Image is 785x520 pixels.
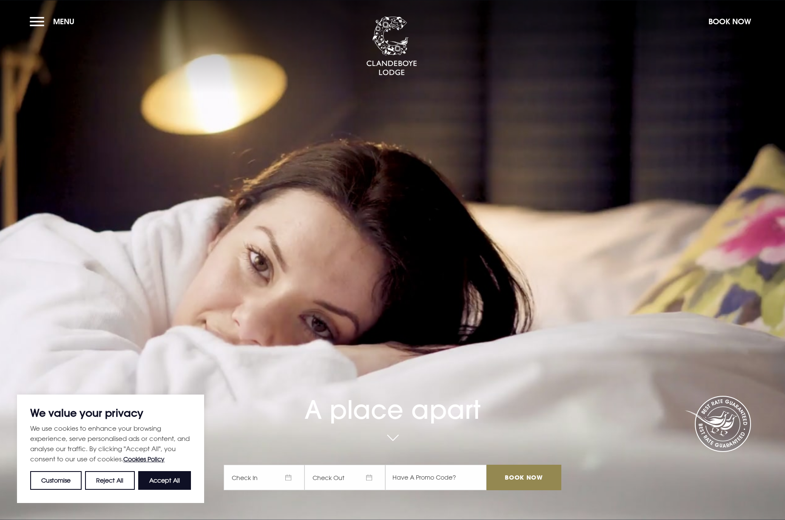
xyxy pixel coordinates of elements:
h1: A place apart [224,363,561,425]
span: Check Out [304,465,385,490]
span: Check In [224,465,304,490]
button: Reject All [85,471,134,490]
button: Menu [30,12,79,31]
input: Have A Promo Code? [385,465,486,490]
p: We value your privacy [30,408,191,418]
button: Book Now [704,12,755,31]
button: Customise [30,471,82,490]
span: Menu [53,17,74,26]
input: Book Now [486,465,561,490]
button: Accept All [138,471,191,490]
div: We value your privacy [17,395,204,503]
p: We use cookies to enhance your browsing experience, serve personalised ads or content, and analys... [30,423,191,464]
img: Clandeboye Lodge [366,17,417,76]
a: Cookies Policy [123,455,165,463]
